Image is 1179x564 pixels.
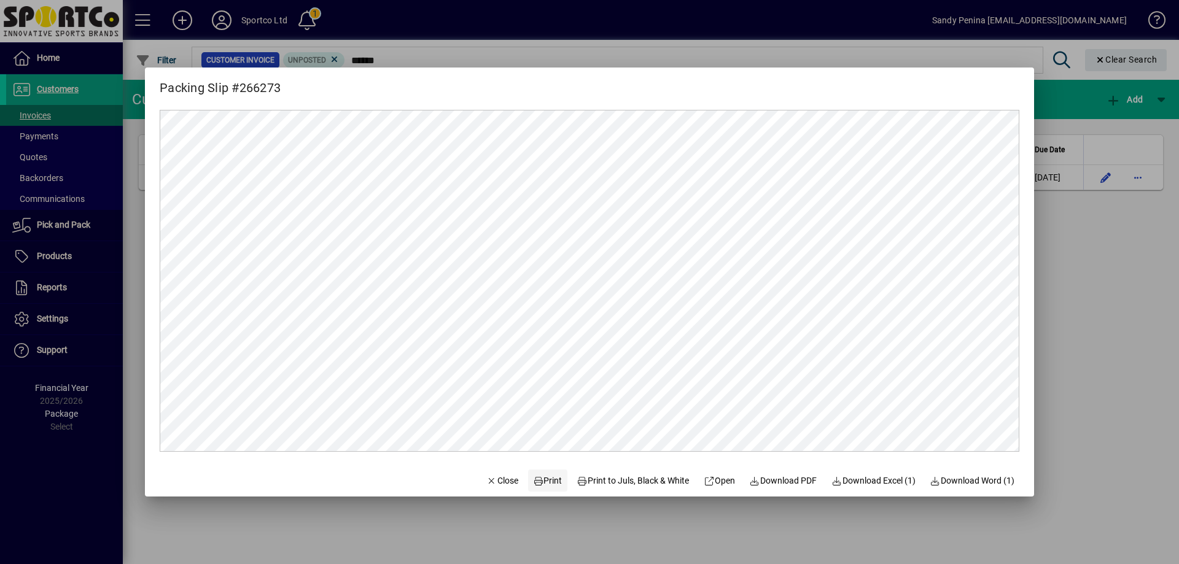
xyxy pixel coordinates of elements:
span: Print to Juls, Black & White [577,474,690,487]
span: Print [533,474,562,487]
a: Open [699,469,740,492]
h2: Packing Slip #266273 [145,68,295,98]
span: Download PDF [750,474,817,487]
button: Close [481,469,523,492]
button: Download Word (1) [925,469,1020,492]
button: Print to Juls, Black & White [572,469,695,492]
button: Print [528,469,567,492]
span: Download Word (1) [930,474,1015,487]
span: Open [704,474,735,487]
a: Download PDF [745,469,822,492]
button: Download Excel (1) [827,469,920,492]
span: Download Excel (1) [831,474,916,487]
span: Close [486,474,518,487]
